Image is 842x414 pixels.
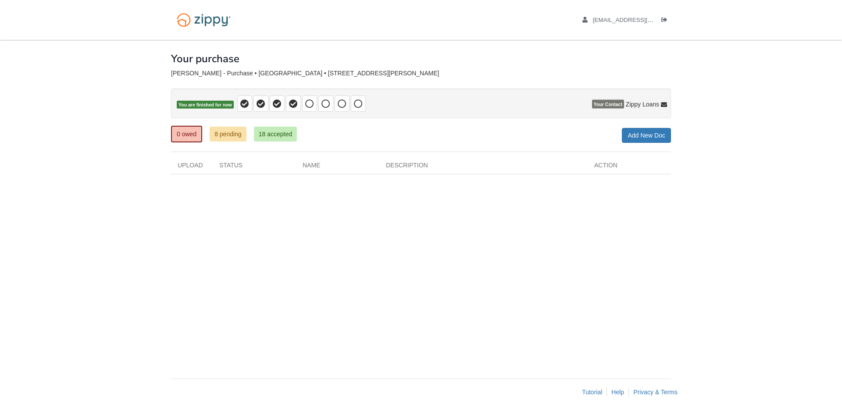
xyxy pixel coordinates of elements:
h1: Your purchase [171,53,239,64]
span: Zippy Loans [626,100,659,109]
img: Logo [171,9,236,31]
span: junkboxbysam@gmail.com [593,17,693,23]
a: Help [611,389,624,396]
div: Description [379,161,588,174]
a: 18 accepted [254,127,297,142]
div: Status [213,161,296,174]
div: Upload [171,161,213,174]
a: Privacy & Terms [633,389,678,396]
a: 8 pending [210,127,246,142]
a: Log out [661,17,671,25]
span: Your Contact [592,100,624,109]
span: You are finished for now [177,101,234,109]
div: Action [588,161,671,174]
a: edit profile [582,17,693,25]
div: Name [296,161,379,174]
a: 0 owed [171,126,202,142]
a: Add New Doc [622,128,671,143]
a: Tutorial [582,389,602,396]
div: [PERSON_NAME] - Purchase • [GEOGRAPHIC_DATA] • [STREET_ADDRESS][PERSON_NAME] [171,70,671,77]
